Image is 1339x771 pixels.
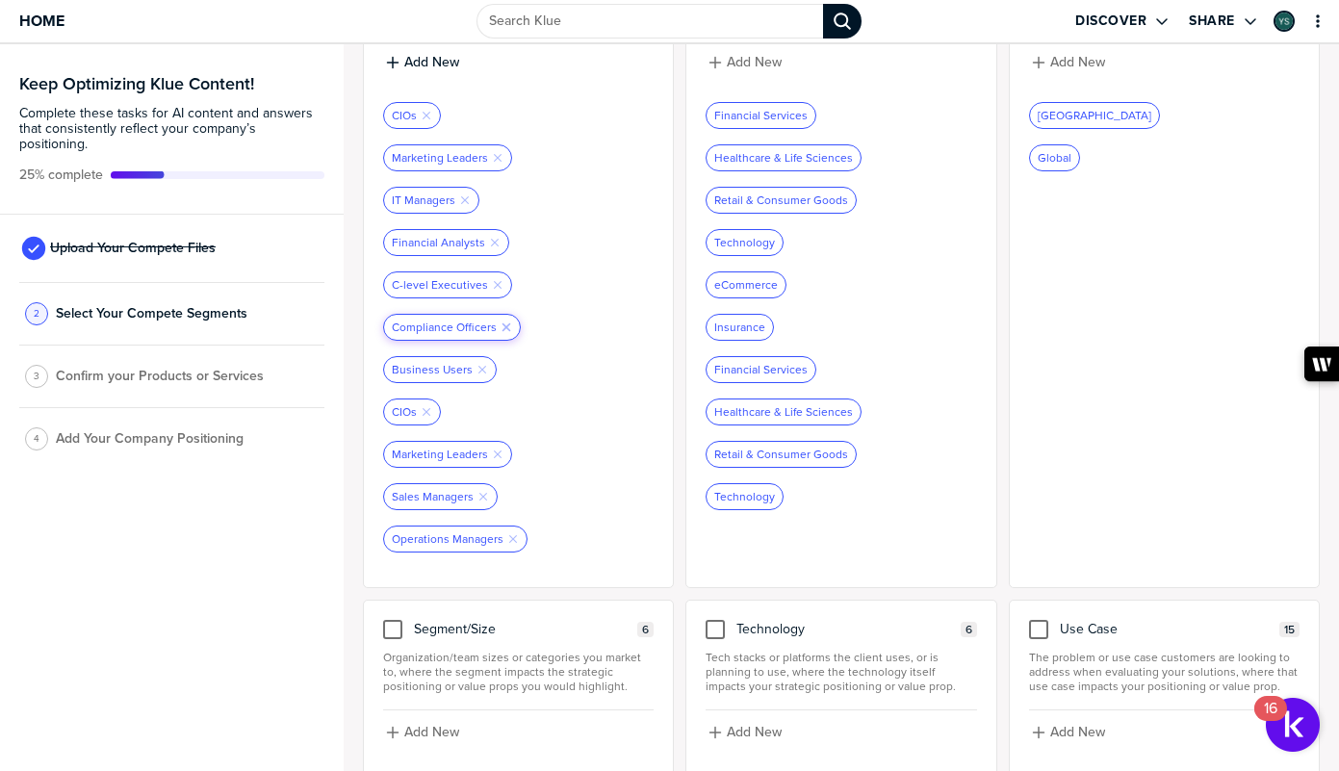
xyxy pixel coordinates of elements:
button: Remove Tag [507,533,519,545]
button: Remove Tag [501,321,512,333]
div: 16 [1264,708,1277,733]
button: Add New [1029,722,1300,743]
div: Yasmin Sachee [1274,11,1295,32]
img: 5b6eb383b079fa6e9c9a82b28aabd746-sml.png [1275,13,1293,30]
button: Remove Tag [421,110,432,121]
span: 6 [642,623,649,637]
span: Complete these tasks for AI content and answers that consistently reflect your company’s position... [19,106,324,152]
label: Discover [1075,13,1146,30]
span: The problem or use case customers are looking to address when evaluating your solutions, where th... [1029,651,1300,694]
span: 4 [34,431,39,446]
span: Upload Your Compete Files [50,241,216,256]
div: Search Klue [823,4,862,39]
span: Tech stacks or platforms the client uses, or is planning to use, where the technology itself impa... [706,651,976,694]
span: Active [19,167,103,183]
span: 6 [966,623,972,637]
button: Add New [383,52,654,73]
button: Add New [706,52,976,73]
button: Open Resource Center, 16 new notifications [1266,698,1320,752]
input: Search Klue [476,4,823,39]
button: Remove Tag [476,364,488,375]
button: Add New [706,722,976,743]
button: Remove Tag [492,449,503,460]
h3: Keep Optimizing Klue Content! [19,75,324,92]
span: 2 [34,306,39,321]
button: Remove Tag [459,194,471,206]
label: Add New [727,54,782,71]
label: Add New [1050,54,1105,71]
label: Add New [1050,724,1105,741]
span: Home [19,13,64,29]
span: Confirm your Products or Services [56,369,264,384]
span: Add Your Company Positioning [56,431,244,447]
span: Select Your Compete Segments [56,306,247,321]
label: Add New [727,724,782,741]
button: Add New [1029,52,1300,73]
label: Share [1189,13,1235,30]
a: Edit Profile [1272,9,1297,34]
button: Remove Tag [477,491,489,502]
span: Segment/Size [414,622,496,637]
label: Add New [404,724,459,741]
button: Remove Tag [492,152,503,164]
button: Remove Tag [421,406,432,418]
span: Use Case [1060,622,1118,637]
span: 3 [34,369,39,383]
span: 15 [1284,623,1295,637]
button: Add New [383,722,654,743]
span: Technology [736,622,805,637]
button: Remove Tag [489,237,501,248]
label: Add New [404,54,459,71]
span: Organization/team sizes or categories you market to, where the segment impacts the strategic posi... [383,651,654,694]
button: Remove Tag [492,279,503,291]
